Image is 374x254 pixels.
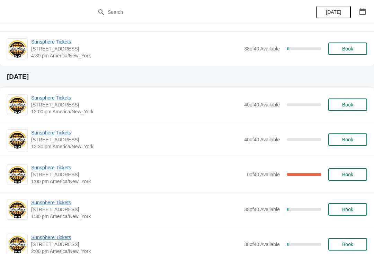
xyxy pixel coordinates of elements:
[244,102,280,107] span: 40 of 40 Available
[31,143,241,150] span: 12:30 pm America/New_York
[328,203,367,216] button: Book
[328,98,367,111] button: Book
[328,133,367,146] button: Book
[31,241,241,248] span: [STREET_ADDRESS]
[31,38,241,45] span: Sunsphere Tickets
[247,172,280,177] span: 0 of 40 Available
[31,136,241,143] span: [STREET_ADDRESS]
[342,172,353,177] span: Book
[316,6,351,18] button: [DATE]
[107,6,280,18] input: Search
[328,238,367,251] button: Book
[342,137,353,142] span: Book
[7,39,27,58] img: Sunsphere Tickets | 810 Clinch Avenue, Knoxville, TN, USA | 4:30 pm America/New_York
[244,242,280,247] span: 38 of 40 Available
[31,45,241,52] span: [STREET_ADDRESS]
[342,242,353,247] span: Book
[31,52,241,59] span: 4:30 pm America/New_York
[31,101,241,108] span: [STREET_ADDRESS]
[31,129,241,136] span: Sunsphere Tickets
[7,200,27,219] img: Sunsphere Tickets | 810 Clinch Avenue, Knoxville, TN, USA | 1:30 pm America/New_York
[342,207,353,212] span: Book
[244,207,280,212] span: 38 of 40 Available
[328,43,367,55] button: Book
[7,235,27,254] img: Sunsphere Tickets | 810 Clinch Avenue, Knoxville, TN, USA | 2:00 pm America/New_York
[31,206,241,213] span: [STREET_ADDRESS]
[7,95,27,114] img: Sunsphere Tickets | 810 Clinch Avenue, Knoxville, TN, USA | 12:00 pm America/New_York
[328,168,367,181] button: Book
[31,234,241,241] span: Sunsphere Tickets
[342,102,353,107] span: Book
[31,178,243,185] span: 1:00 pm America/New_York
[7,165,27,184] img: Sunsphere Tickets | 810 Clinch Avenue, Knoxville, TN, USA | 1:00 pm America/New_York
[31,108,241,115] span: 12:00 pm America/New_York
[31,171,243,178] span: [STREET_ADDRESS]
[31,94,241,101] span: Sunsphere Tickets
[342,46,353,51] span: Book
[31,199,241,206] span: Sunsphere Tickets
[31,164,243,171] span: Sunsphere Tickets
[244,46,280,51] span: 38 of 40 Available
[244,137,280,142] span: 40 of 40 Available
[326,9,341,15] span: [DATE]
[31,213,241,220] span: 1:30 pm America/New_York
[7,73,367,80] h2: [DATE]
[7,130,27,149] img: Sunsphere Tickets | 810 Clinch Avenue, Knoxville, TN, USA | 12:30 pm America/New_York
